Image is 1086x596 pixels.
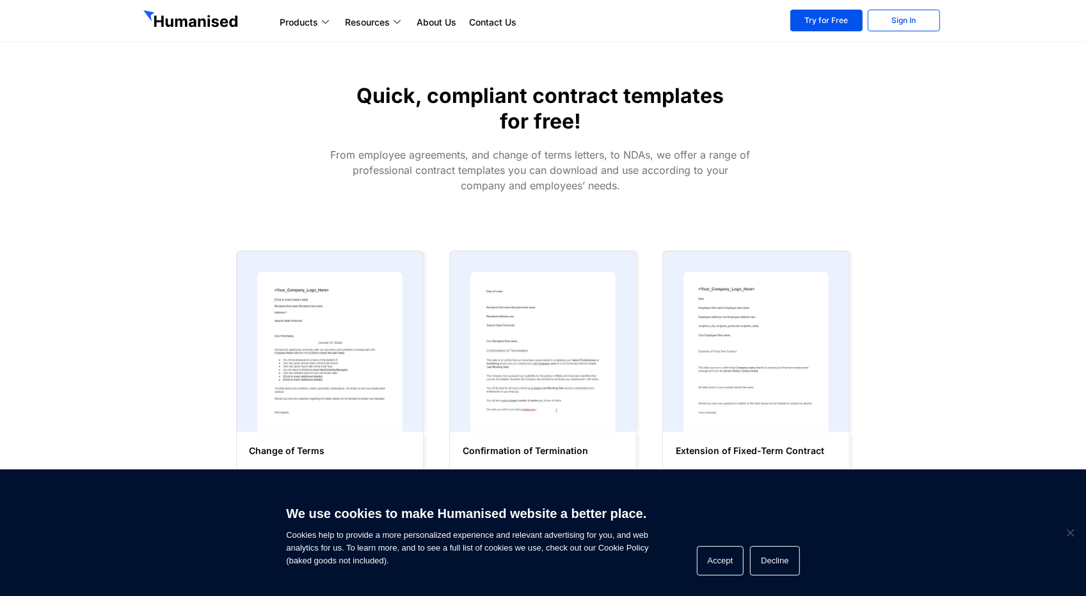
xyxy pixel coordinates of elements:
[250,444,410,470] h6: Change of Terms
[143,10,241,31] img: GetHumanised Logo
[676,444,836,470] h6: Extension of Fixed-Term Contract
[410,15,463,30] a: About Us
[790,10,863,31] a: Try for Free
[273,15,339,30] a: Products
[750,546,799,576] button: Decline
[329,147,751,193] div: From employee agreements, and change of terms letters, to NDAs, we offer a range of professional ...
[463,444,623,470] h6: Confirmation of Termination
[353,83,728,134] h1: Quick, compliant contract templates for free!
[286,505,648,522] h6: We use cookies to make Humanised website a better place.
[286,498,648,567] span: Cookies help to provide a more personalized experience and relevant advertising for you, and web ...
[339,15,410,30] a: Resources
[868,10,940,31] a: Sign In
[1064,526,1076,539] span: Decline
[463,15,523,30] a: Contact Us
[697,546,744,576] button: Accept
